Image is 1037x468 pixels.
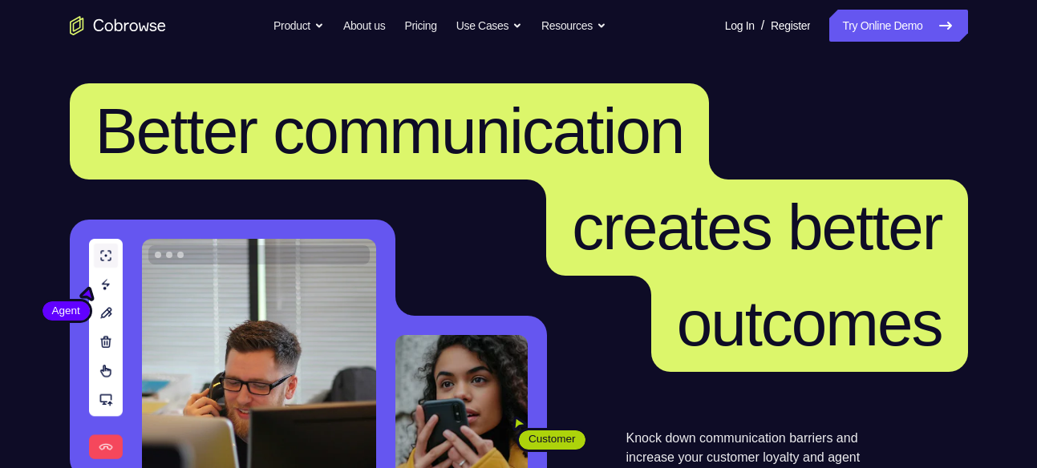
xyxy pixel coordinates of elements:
span: Better communication [95,95,684,167]
span: creates better [572,192,942,263]
a: Pricing [404,10,436,42]
a: Log In [725,10,755,42]
span: outcomes [677,288,942,359]
button: Product [273,10,324,42]
button: Use Cases [456,10,522,42]
a: About us [343,10,385,42]
button: Resources [541,10,606,42]
a: Register [771,10,810,42]
a: Try Online Demo [829,10,967,42]
span: / [761,16,764,35]
a: Go to the home page [70,16,166,35]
